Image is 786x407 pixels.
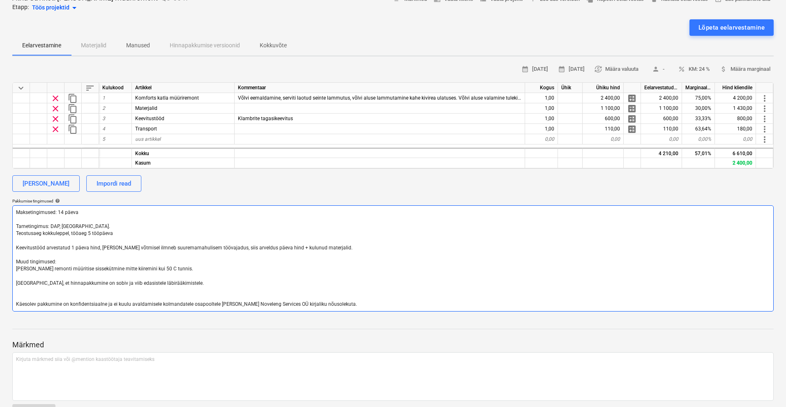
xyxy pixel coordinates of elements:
span: Keevitustööd [135,116,164,121]
button: Lõpeta eelarvestamine [689,19,774,36]
button: [PERSON_NAME] [12,175,80,192]
div: Töös projektid [32,3,79,13]
div: 110,00 [583,124,624,134]
span: Eemalda rida [51,104,60,114]
div: Lõpeta eelarvestamine [698,22,765,33]
div: 0,00% [682,134,715,144]
p: Kokkuvõte [260,41,287,50]
div: Kokku [132,148,235,158]
div: Eelarvestatud maksumus [641,83,682,93]
span: Halda rea detailset jaotust [627,114,637,124]
span: 1 [102,95,105,101]
span: percent [678,65,685,73]
div: 0,00 [525,134,558,144]
div: 1 100,00 [583,103,624,114]
span: attach_money [720,65,727,73]
button: [DATE] [555,63,588,76]
span: - [648,65,668,74]
textarea: Maksetingimused: 14 päeva Tarnetingimus: DAP, [GEOGRAPHIC_DATA]. Teostusaeg kokkuleppel, tööaeg 5... [12,205,774,312]
span: Dubleeri rida [68,93,78,103]
p: Märkmed [12,340,774,350]
span: Dubleeri rida [68,124,78,134]
div: 1,00 [525,93,558,103]
div: 6 610,00 [715,148,756,158]
span: Halda rea detailset jaotust [627,93,637,103]
span: Komforts katla müüriremont [135,95,199,101]
span: Määra marginaal [720,65,770,74]
span: arrow_drop_down [69,3,79,13]
div: 57,01% [682,148,715,158]
span: Halda rea detailset jaotust [627,104,637,114]
span: KM: 24 % [678,65,710,74]
span: Klambrite tagasikeevitus [238,116,293,121]
span: Eemalda rida [51,124,60,134]
span: Halda rea detailset jaotust [627,124,637,134]
span: 3 [102,116,105,121]
span: Dubleeri rida [68,114,78,124]
span: Rohkem toiminguid [760,114,770,124]
div: Hind kliendile [715,83,756,93]
span: Eemalda rida [51,93,60,103]
span: Ahenda kõik kategooriad [16,83,26,93]
div: 2 400,00 [583,93,624,103]
div: 0,00 [641,134,682,144]
div: 4 200,00 [715,93,756,103]
div: 0,00 [715,134,756,144]
span: Rohkem toiminguid [760,135,770,144]
span: currency_exchange [595,65,602,73]
div: Marginaal, % [682,83,715,93]
div: 2 400,00 [641,93,682,103]
span: Transport [135,126,157,132]
span: help [53,198,60,203]
div: 800,00 [715,114,756,124]
span: 4 [102,126,105,132]
div: 600,00 [583,114,624,124]
span: Sorteeri read tabelis [85,83,95,93]
div: [PERSON_NAME] [23,178,69,189]
div: 63,64% [682,124,715,134]
div: 110,00 [641,124,682,134]
div: 600,00 [641,114,682,124]
div: 1 100,00 [641,103,682,114]
span: Rohkem toiminguid [760,124,770,134]
button: [DATE] [518,63,551,76]
div: 1,00 [525,114,558,124]
div: 2 400,00 [715,158,756,168]
div: Ühik [558,83,583,93]
span: Dubleeri rida [68,104,78,114]
div: Kommentaar [235,83,525,93]
span: Rohkem toiminguid [760,104,770,114]
p: Eelarvestamine [22,41,61,50]
span: Eemalda rida [51,114,60,124]
div: 30,00% [682,103,715,114]
span: Määra valuuta [595,65,638,74]
div: 1,00 [525,124,558,134]
div: 75,00% [682,93,715,103]
span: person [652,65,659,73]
span: 5 [102,136,105,142]
div: Kogus [525,83,558,93]
button: Määra valuuta [591,63,642,76]
div: 4 210,00 [641,148,682,158]
button: Määra marginaal [717,63,774,76]
span: calendar_month [521,65,529,73]
span: Materjalid [135,105,157,111]
div: 1,00 [525,103,558,114]
div: 1 430,00 [715,103,756,114]
span: uus artikkel [135,136,161,142]
button: - [645,63,671,76]
p: Etapp: [12,3,29,13]
div: Artikkel [132,83,235,93]
div: Kulukood [99,83,132,93]
span: 2 [102,105,105,111]
span: Rohkem toiminguid [760,93,770,103]
div: 0,00 [583,134,624,144]
div: Kasum [132,158,235,168]
button: Impordi read [86,175,141,192]
div: 180,00 [715,124,756,134]
div: Pakkumise tingimused [12,198,774,204]
span: [DATE] [521,65,548,74]
div: Ühiku hind [583,83,624,93]
div: Impordi read [97,178,131,189]
p: Manused [126,41,150,50]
